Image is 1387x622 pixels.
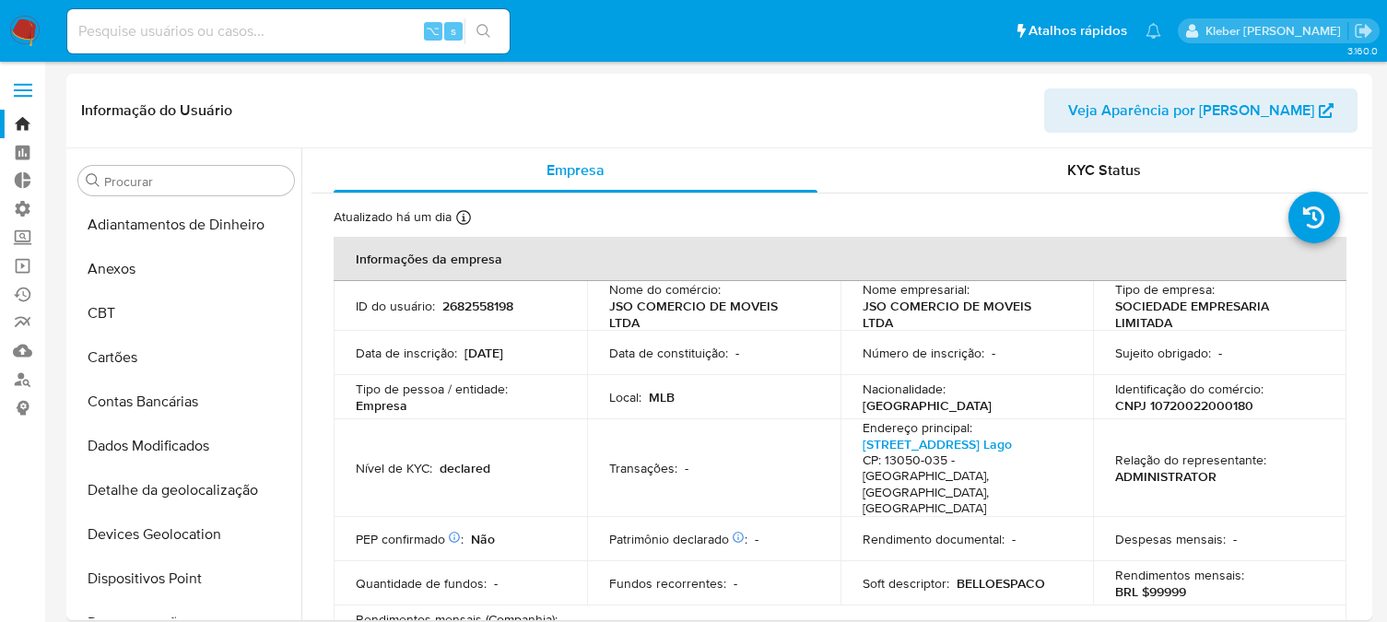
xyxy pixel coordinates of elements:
p: Despesas mensais : [1115,531,1226,547]
p: - [685,460,688,476]
p: kleber.bueno@mercadolivre.com [1205,22,1347,40]
p: Relação do representante : [1115,452,1266,468]
button: Cartões [71,335,301,380]
p: - [735,345,739,361]
h1: Informação do Usuário [81,101,232,120]
button: Anexos [71,247,301,291]
button: Procurar [86,173,100,188]
p: Tipo de empresa : [1115,281,1215,298]
p: - [1233,531,1237,547]
p: Soft descriptor : [863,575,949,592]
p: Nível de KYC : [356,460,432,476]
p: Não [471,531,495,547]
p: - [734,575,737,592]
button: Dados Modificados [71,424,301,468]
p: Data de constituição : [609,345,728,361]
button: CBT [71,291,301,335]
h4: CP: 13050-035 - [GEOGRAPHIC_DATA], [GEOGRAPHIC_DATA], [GEOGRAPHIC_DATA] [863,452,1064,517]
p: Rendimento documental : [863,531,1005,547]
p: Data de inscrição : [356,345,457,361]
input: Pesquise usuários ou casos... [67,19,510,43]
button: Contas Bancárias [71,380,301,424]
p: - [1218,345,1222,361]
p: Quantidade de fundos : [356,575,487,592]
input: Procurar [104,173,287,190]
button: Detalhe da geolocalização [71,468,301,512]
p: 2682558198 [442,298,513,314]
p: BELLOESPACO [957,575,1045,592]
button: search-icon [464,18,502,44]
span: ⌥ [426,22,440,40]
p: - [1012,531,1016,547]
p: Número de inscrição : [863,345,984,361]
th: Informações da empresa [334,237,1346,281]
p: - [992,345,995,361]
p: Nacionalidade : [863,381,946,397]
p: Transações : [609,460,677,476]
p: ADMINISTRATOR [1115,468,1217,485]
button: Veja Aparência por [PERSON_NAME] [1044,88,1358,133]
p: Nome do comércio : [609,281,721,298]
p: Endereço principal : [863,419,972,436]
p: [DATE] [464,345,503,361]
p: declared [440,460,490,476]
p: JSO COMERCIO DE MOVEIS LTDA [609,298,811,331]
p: Nome empresarial : [863,281,970,298]
a: Notificações [1146,23,1161,39]
p: Patrimônio declarado : [609,531,747,547]
p: BRL $99999 [1115,583,1186,600]
a: [STREET_ADDRESS] Lago [863,435,1012,453]
p: - [494,575,498,592]
span: s [451,22,456,40]
p: Sujeito obrigado : [1115,345,1211,361]
p: Fundos recorrentes : [609,575,726,592]
p: PEP confirmado : [356,531,464,547]
p: - [755,531,758,547]
p: JSO COMERCIO DE MOVEIS LTDA [863,298,1064,331]
p: Identificação do comércio : [1115,381,1264,397]
p: CNPJ 10720022000180 [1115,397,1253,414]
p: ID do usuário : [356,298,435,314]
span: Atalhos rápidos [1028,21,1127,41]
button: Dispositivos Point [71,557,301,601]
button: Adiantamentos de Dinheiro [71,203,301,247]
p: Tipo de pessoa / entidade : [356,381,508,397]
p: Local : [609,389,641,405]
p: SOCIEDADE EMPRESARIA LIMITADA [1115,298,1317,331]
p: MLB [649,389,675,405]
a: Sair [1354,21,1373,41]
span: Empresa [547,159,605,181]
span: KYC Status [1067,159,1141,181]
span: Veja Aparência por [PERSON_NAME] [1068,88,1314,133]
p: Empresa [356,397,407,414]
button: Devices Geolocation [71,512,301,557]
p: [GEOGRAPHIC_DATA] [863,397,992,414]
p: Rendimentos mensais : [1115,567,1244,583]
p: Atualizado há um dia [334,208,452,226]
